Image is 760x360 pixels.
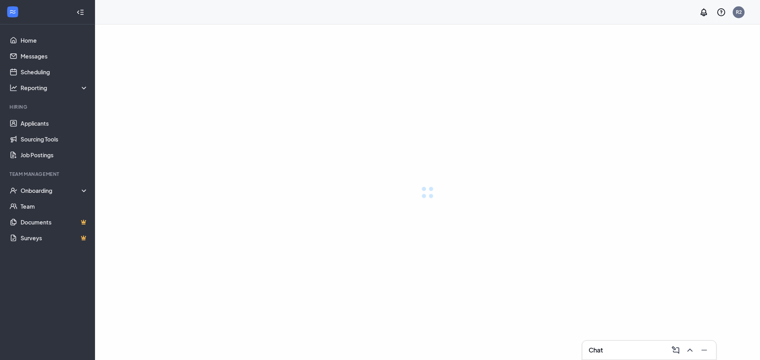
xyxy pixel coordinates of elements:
[699,345,709,355] svg: Minimize
[21,187,89,194] div: Onboarding
[21,64,88,80] a: Scheduling
[697,344,710,356] button: Minimize
[21,214,88,230] a: DocumentsCrown
[736,9,742,15] div: R2
[9,187,17,194] svg: UserCheck
[9,84,17,92] svg: Analysis
[716,8,726,17] svg: QuestionInfo
[21,115,88,131] a: Applicants
[76,8,84,16] svg: Collapse
[21,48,88,64] a: Messages
[671,345,680,355] svg: ComposeMessage
[589,346,603,354] h3: Chat
[21,32,88,48] a: Home
[9,171,87,177] div: Team Management
[21,147,88,163] a: Job Postings
[21,230,88,246] a: SurveysCrown
[9,104,87,110] div: Hiring
[669,344,681,356] button: ComposeMessage
[683,344,695,356] button: ChevronUp
[685,345,695,355] svg: ChevronUp
[9,8,17,16] svg: WorkstreamLogo
[21,131,88,147] a: Sourcing Tools
[699,8,709,17] svg: Notifications
[21,84,89,92] div: Reporting
[21,198,88,214] a: Team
